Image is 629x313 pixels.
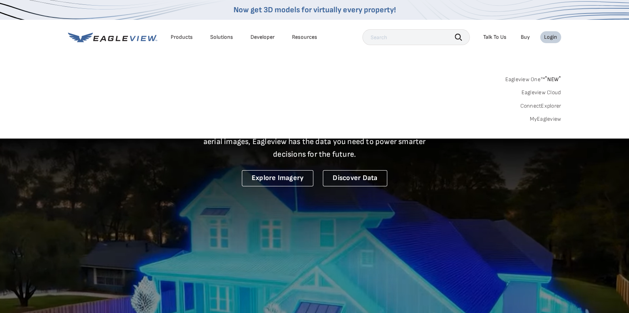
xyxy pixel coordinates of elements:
p: A new era starts here. Built on more than 3.5 billion high-resolution aerial images, Eagleview ha... [194,123,435,161]
div: Talk To Us [483,34,507,41]
a: Buy [521,34,530,41]
div: Solutions [210,34,233,41]
div: Login [544,34,557,41]
a: Now get 3D models for virtually every property! [234,5,396,15]
a: Eagleview One™*NEW* [505,74,561,83]
a: ConnectExplorer [520,102,561,110]
input: Search [362,29,470,45]
div: Resources [292,34,317,41]
a: Eagleview Cloud [521,89,561,96]
a: Discover Data [323,170,387,186]
a: MyEagleview [529,116,561,123]
a: Developer [250,34,275,41]
div: Products [171,34,193,41]
a: Explore Imagery [242,170,314,186]
span: NEW [545,76,561,83]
